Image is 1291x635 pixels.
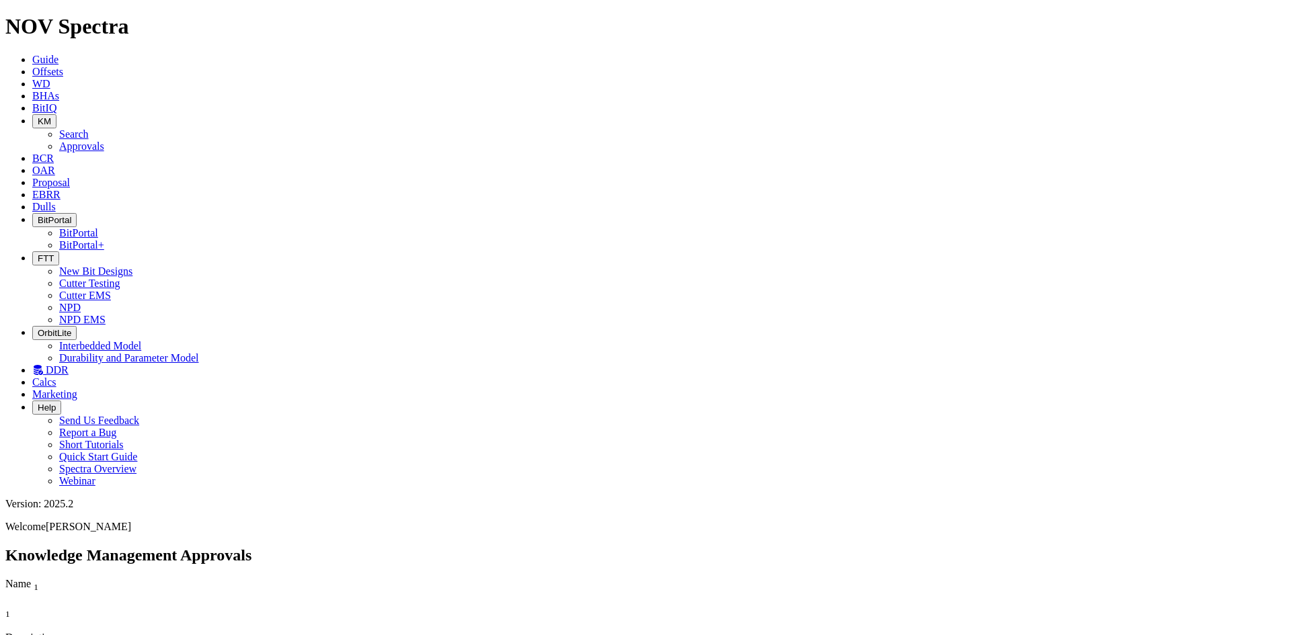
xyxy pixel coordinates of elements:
a: BHAs [32,90,59,101]
p: Welcome [5,521,1286,533]
div: Sort None [5,578,461,605]
a: BitIQ [32,102,56,114]
a: Offsets [32,66,63,77]
a: Marketing [32,388,77,400]
a: Dulls [32,201,56,212]
sub: 1 [5,609,10,619]
div: Column Menu [5,620,39,632]
a: Short Tutorials [59,439,124,450]
a: BitPortal+ [59,239,104,251]
span: FTT [38,253,54,263]
a: Proposal [32,177,70,188]
a: WD [32,78,50,89]
button: Help [32,400,61,415]
div: Name Sort None [5,578,461,593]
a: BCR [32,153,54,164]
div: Column Menu [5,593,461,605]
a: DDR [32,364,69,376]
div: Version: 2025.2 [5,498,1286,510]
a: Spectra Overview [59,463,136,474]
a: NPD [59,302,81,313]
div: Sort None [5,605,39,632]
div: Sort None [5,605,39,620]
a: Durability and Parameter Model [59,352,199,364]
a: New Bit Designs [59,265,132,277]
a: Quick Start Guide [59,451,137,462]
a: Cutter EMS [59,290,111,301]
a: BitPortal [59,227,98,239]
a: Report a Bug [59,427,116,438]
span: Name [5,578,31,589]
span: DDR [46,364,69,376]
span: Sort None [5,605,10,616]
span: Sort None [34,578,38,589]
a: NPD EMS [59,314,106,325]
button: BitPortal [32,213,77,227]
span: OrbitLite [38,328,71,338]
span: [PERSON_NAME] [46,521,131,532]
a: OAR [32,165,55,176]
a: EBRR [32,189,61,200]
span: BitPortal [38,215,71,225]
button: KM [32,114,56,128]
a: Interbedded Model [59,340,141,351]
button: OrbitLite [32,326,77,340]
span: KM [38,116,51,126]
a: Calcs [32,376,56,388]
a: Send Us Feedback [59,415,139,426]
a: Webinar [59,475,95,486]
h2: Knowledge Management Approvals [5,546,1286,564]
a: Guide [32,54,58,65]
span: Help [38,403,56,413]
a: Cutter Testing [59,278,120,289]
sub: 1 [34,582,38,592]
a: Approvals [59,140,104,152]
h1: NOV Spectra [5,14,1286,39]
a: Search [59,128,89,140]
button: FTT [32,251,59,265]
